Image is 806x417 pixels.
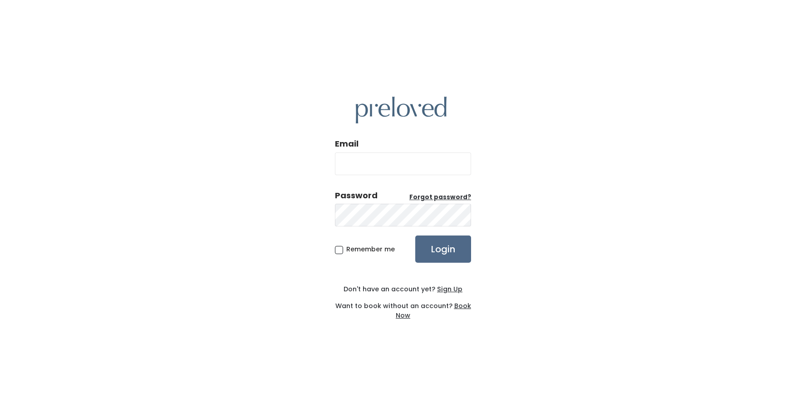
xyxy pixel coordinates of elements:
[335,285,471,294] div: Don't have an account yet?
[409,193,471,202] a: Forgot password?
[415,235,471,263] input: Login
[335,190,378,201] div: Password
[335,138,359,150] label: Email
[346,245,395,254] span: Remember me
[335,294,471,320] div: Want to book without an account?
[435,285,462,294] a: Sign Up
[409,193,471,201] u: Forgot password?
[396,301,471,320] a: Book Now
[437,285,462,294] u: Sign Up
[356,97,447,123] img: preloved logo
